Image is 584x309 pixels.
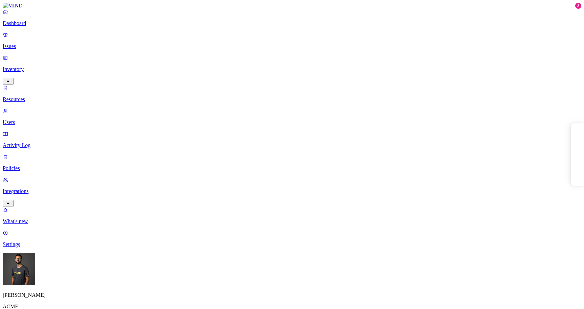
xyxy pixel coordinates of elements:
a: Resources [3,85,581,102]
p: What's new [3,218,581,224]
img: Amit Cohen [3,253,35,285]
a: Integrations [3,177,581,206]
p: [PERSON_NAME] [3,292,581,298]
a: Inventory [3,55,581,84]
a: Activity Log [3,131,581,148]
a: MIND [3,3,581,9]
p: Settings [3,241,581,247]
p: Dashboard [3,20,581,26]
a: Users [3,108,581,125]
a: Settings [3,230,581,247]
a: What's new [3,207,581,224]
a: Issues [3,32,581,49]
img: MIND [3,3,23,9]
p: Policies [3,165,581,171]
p: Inventory [3,66,581,72]
p: Issues [3,43,581,49]
a: Dashboard [3,9,581,26]
p: Integrations [3,188,581,194]
p: Users [3,119,581,125]
p: Activity Log [3,142,581,148]
div: 3 [575,3,581,9]
p: Resources [3,96,581,102]
a: Policies [3,154,581,171]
